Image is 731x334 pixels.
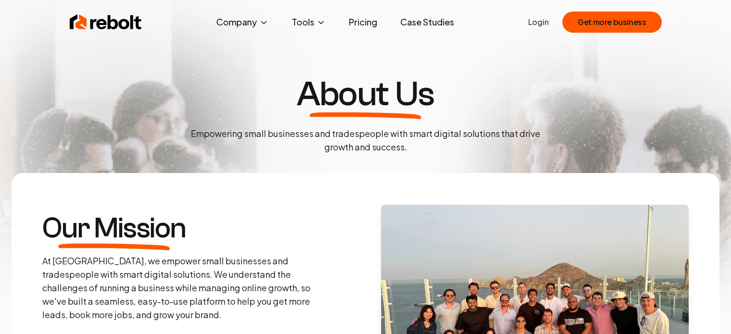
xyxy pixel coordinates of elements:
h1: About Us [297,77,434,111]
a: Login [528,16,549,28]
a: Case Studies [393,12,462,32]
button: Company [209,12,276,32]
a: Pricing [341,12,385,32]
h3: Our Mission [42,214,186,243]
button: Get more business [562,12,661,33]
p: Empowering small businesses and tradespeople with smart digital solutions that drive growth and s... [183,127,548,154]
button: Tools [284,12,334,32]
img: Rebolt Logo [70,12,142,32]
